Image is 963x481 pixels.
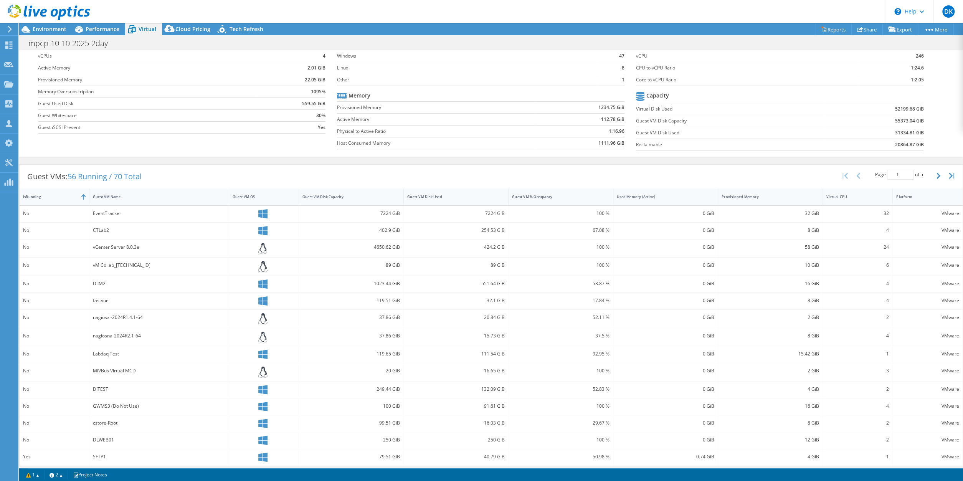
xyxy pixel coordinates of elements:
[826,453,889,461] div: 1
[598,104,624,111] b: 1234.75 GiB
[617,402,714,410] div: 0 GiB
[636,64,858,72] label: CPU to vCPU Ratio
[617,226,714,235] div: 0 GiB
[636,141,824,149] label: Reclaimable
[23,226,86,235] div: No
[93,313,225,322] div: nagiosxi-2024R1.4.1-64
[512,419,610,427] div: 29.67 %
[896,332,959,340] div: VMware
[826,313,889,322] div: 2
[318,124,325,131] b: Yes
[349,92,370,99] b: Memory
[609,127,624,135] b: 1:16.96
[617,209,714,218] div: 0 GiB
[407,419,505,427] div: 16.03 GiB
[93,453,225,461] div: SFTP1
[722,243,819,251] div: 58 GiB
[23,209,86,218] div: No
[636,76,858,84] label: Core to vCPU Ratio
[722,296,819,305] div: 8 GiB
[875,170,923,180] span: Page of
[38,100,256,107] label: Guest Used Disk
[895,129,923,137] b: 31334.81 GiB
[44,470,68,479] a: 2
[407,243,505,251] div: 424.2 GiB
[622,64,624,72] b: 8
[512,261,610,269] div: 100 %
[896,402,959,410] div: VMware
[407,279,505,288] div: 551.64 GiB
[337,64,598,72] label: Linux
[302,313,400,322] div: 37.86 GiB
[23,385,86,393] div: No
[636,117,824,125] label: Guest VM Disk Capacity
[722,279,819,288] div: 16 GiB
[337,139,534,147] label: Host Consumed Memory
[23,332,86,340] div: No
[920,171,923,178] span: 5
[93,385,225,393] div: DITEST
[918,23,953,35] a: More
[512,209,610,218] div: 100 %
[826,402,889,410] div: 4
[302,279,400,288] div: 1023.44 GiB
[617,350,714,358] div: 0 GiB
[23,194,76,199] div: IsRunning
[337,127,534,135] label: Physical to Active Ratio
[302,350,400,358] div: 119.65 GiB
[598,139,624,147] b: 1111.96 GiB
[896,350,959,358] div: VMware
[896,385,959,393] div: VMware
[20,165,149,188] div: Guest VMs:
[617,367,714,375] div: 0 GiB
[407,332,505,340] div: 15.73 GiB
[617,279,714,288] div: 0 GiB
[93,279,225,288] div: DIIM2
[93,226,225,235] div: CTLab2
[407,209,505,218] div: 7224 GiB
[302,243,400,251] div: 4650.62 GiB
[68,470,112,479] a: Project Notes
[407,296,505,305] div: 32.1 GiB
[86,25,119,33] span: Performance
[722,367,819,375] div: 2 GiB
[93,209,225,218] div: EventTracker
[722,436,819,444] div: 12 GiB
[316,112,325,119] b: 30%
[826,296,889,305] div: 4
[601,116,624,123] b: 112.78 GiB
[722,261,819,269] div: 10 GiB
[617,453,714,461] div: 0.74 GiB
[33,25,66,33] span: Environment
[93,296,225,305] div: fastvue
[826,332,889,340] div: 4
[826,350,889,358] div: 1
[896,209,959,218] div: VMware
[68,171,142,182] span: 56 Running / 70 Total
[302,367,400,375] div: 20 GiB
[617,385,714,393] div: 0 GiB
[887,170,914,180] input: jump to page
[23,279,86,288] div: No
[896,419,959,427] div: VMware
[302,436,400,444] div: 250 GiB
[93,402,225,410] div: GWMS3 (Do Not Use)
[722,402,819,410] div: 16 GiB
[826,279,889,288] div: 4
[636,105,824,113] label: Virtual Disk Used
[93,350,225,358] div: Labdaq Test
[93,419,225,427] div: cstore-Root
[38,112,256,119] label: Guest Whitespace
[896,243,959,251] div: VMware
[910,64,923,72] b: 1:24.6
[25,39,120,48] h1: mpcp-10-10-2025-2day
[23,350,86,358] div: No
[722,453,819,461] div: 4 GiB
[636,129,824,137] label: Guest VM Disk Used
[407,385,505,393] div: 132.09 GiB
[896,453,959,461] div: VMware
[826,419,889,427] div: 2
[882,23,918,35] a: Export
[23,419,86,427] div: No
[512,402,610,410] div: 100 %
